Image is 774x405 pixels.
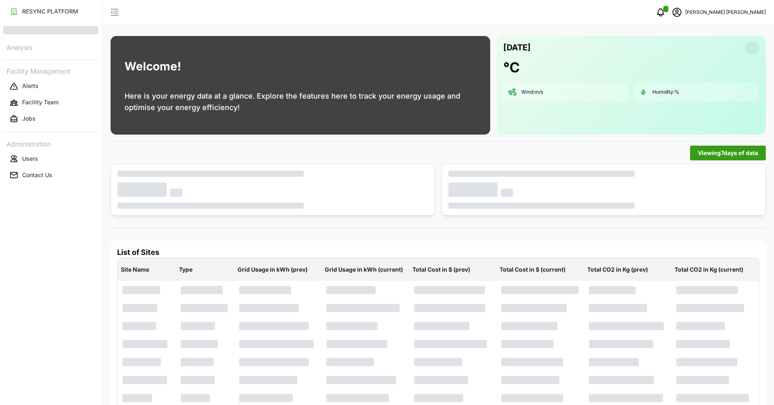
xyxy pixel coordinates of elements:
[690,146,766,160] button: Viewing7days of data
[3,94,98,111] a: Facility Team
[521,89,543,96] p: Wind: m/s
[236,259,320,280] p: Grid Usage in kWh (prev)
[3,112,98,126] button: Jobs
[3,167,98,183] a: Contact Us
[685,9,766,16] p: [PERSON_NAME] [PERSON_NAME]
[3,4,98,19] button: RESYNC PLATFORM
[124,58,181,75] h1: Welcome!
[3,95,98,110] button: Facility Team
[411,259,495,280] p: Total Cost in $ (prev)
[3,151,98,167] a: Users
[503,41,531,54] p: [DATE]
[586,259,670,280] p: Total CO2 in Kg (prev)
[698,146,758,160] span: Viewing 7 days of data
[22,98,59,106] p: Facility Team
[652,4,669,20] button: notifications
[503,59,520,76] h1: °C
[3,168,98,182] button: Contact Us
[669,4,685,20] button: schedule
[498,259,582,280] p: Total Cost in $ (current)
[3,79,98,94] button: Alerts
[22,82,38,90] p: Alerts
[673,259,757,280] p: Total CO2 in Kg (current)
[177,259,232,280] p: Type
[323,259,407,280] p: Grid Usage in kWh (current)
[3,41,98,53] p: Analysis
[22,171,52,179] p: Contact Us
[3,151,98,166] button: Users
[22,155,38,163] p: Users
[22,115,36,123] p: Jobs
[124,90,476,113] p: Here is your energy data at a glance. Explore the features here to track your energy usage and op...
[22,7,78,16] p: RESYNC PLATFORM
[3,137,98,149] p: Administration
[3,65,98,76] p: Facility Management
[3,78,98,94] a: Alerts
[119,259,174,280] p: Site Name
[3,3,98,20] a: RESYNC PLATFORM
[652,89,679,96] p: Humidity: %
[117,247,759,258] h4: List of Sites
[3,111,98,127] a: Jobs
